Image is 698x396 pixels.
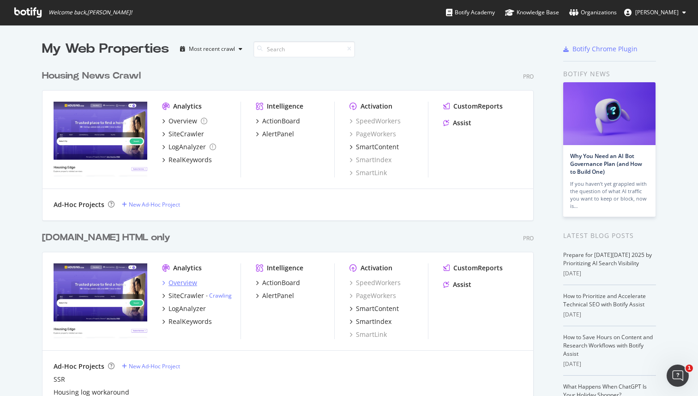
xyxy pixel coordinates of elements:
button: [PERSON_NAME] [617,5,693,20]
span: Parth Chadha [635,8,679,16]
img: www.Housing.com [54,263,147,338]
a: LogAnalyzer [162,142,216,152]
a: RealKeywords [162,155,212,164]
div: Ad-Hoc Projects [54,362,104,371]
div: SiteCrawler [168,291,204,300]
div: [DATE] [563,311,656,319]
div: Housing News Crawl [42,69,141,83]
div: New Ad-Hoc Project [129,201,180,208]
a: Botify Chrome Plugin [563,44,638,54]
a: CustomReports [443,263,503,273]
a: Housing News Crawl [42,69,144,83]
button: Most recent crawl [176,42,246,56]
a: Assist [443,118,471,128]
a: How to Save Hours on Content and Research Workflows with Botify Assist [563,333,653,358]
div: Most recent crawl [189,46,235,52]
div: RealKeywords [168,317,212,326]
a: SpeedWorkers [349,116,401,126]
div: Intelligence [267,102,303,111]
a: SmartContent [349,142,399,152]
a: Crawling [209,292,232,299]
div: Assist [453,118,471,128]
a: SmartContent [349,304,399,313]
a: Prepare for [DATE][DATE] 2025 by Prioritizing AI Search Visibility [563,251,652,267]
div: LogAnalyzer [168,142,206,152]
a: Why You Need an AI Bot Governance Plan (and How to Build One) [570,152,642,176]
a: CustomReports [443,102,503,111]
div: Botify news [563,69,656,79]
div: Botify Chrome Plugin [572,44,638,54]
div: Analytics [173,263,202,273]
iframe: Intercom live chat [667,365,689,387]
div: - [206,292,232,299]
div: Organizations [569,8,617,17]
div: Knowledge Base [505,8,559,17]
div: Overview [168,116,197,126]
div: AlertPanel [262,291,294,300]
a: PageWorkers [349,291,396,300]
a: ActionBoard [256,278,300,287]
a: New Ad-Hoc Project [122,201,180,208]
a: SiteCrawler [162,129,204,139]
div: AlertPanel [262,129,294,139]
a: PageWorkers [349,129,396,139]
div: Overview [168,278,197,287]
a: SSR [54,375,65,384]
div: Pro [523,234,534,242]
div: ActionBoard [262,116,300,126]
a: SmartIndex [349,155,391,164]
div: CustomReports [453,102,503,111]
div: SmartContent [356,142,399,152]
a: ActionBoard [256,116,300,126]
div: RealKeywords [168,155,212,164]
a: SmartLink [349,168,387,177]
div: Pro [523,73,534,80]
a: New Ad-Hoc Project [122,362,180,370]
a: How to Prioritize and Accelerate Technical SEO with Botify Assist [563,292,646,308]
a: Assist [443,280,471,289]
img: Why You Need an AI Bot Governance Plan (and How to Build One) [563,82,656,145]
div: Botify Academy [446,8,495,17]
div: Assist [453,280,471,289]
div: LogAnalyzer [168,304,206,313]
a: Overview [162,116,207,126]
div: If you haven’t yet grappled with the question of what AI traffic you want to keep or block, now is… [570,180,649,210]
a: AlertPanel [256,129,294,139]
a: SpeedWorkers [349,278,401,287]
a: SiteCrawler- Crawling [162,291,232,300]
div: My Web Properties [42,40,169,58]
input: Search [253,41,355,57]
a: RealKeywords [162,317,212,326]
div: Analytics [173,102,202,111]
div: SiteCrawler [168,129,204,139]
div: SmartContent [356,304,399,313]
div: ActionBoard [262,278,300,287]
div: SmartIndex [356,317,391,326]
a: AlertPanel [256,291,294,300]
a: Overview [162,278,197,287]
div: Ad-Hoc Projects [54,200,104,209]
a: LogAnalyzer [162,304,206,313]
span: 1 [686,365,693,372]
div: [DATE] [563,269,656,278]
div: New Ad-Hoc Project [129,362,180,370]
div: Activation [361,263,392,273]
div: [DATE] [563,360,656,368]
a: SmartLink [349,330,387,339]
div: Intelligence [267,263,303,273]
div: Activation [361,102,392,111]
div: Latest Blog Posts [563,231,656,241]
span: Welcome back, [PERSON_NAME] ! [48,9,132,16]
img: Housing News Crawl [54,102,147,177]
a: SmartIndex [349,317,391,326]
a: [DOMAIN_NAME] HTML only [42,231,174,244]
div: CustomReports [453,263,503,273]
